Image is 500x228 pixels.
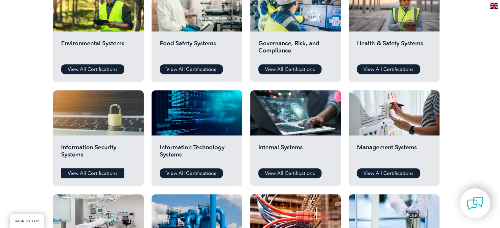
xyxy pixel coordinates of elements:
a: View All Certifications [160,168,223,178]
a: View All Certifications [357,64,420,74]
a: View All Certifications [258,168,321,178]
h2: Management Systems [357,144,431,163]
h2: Governance, Risk, and Compliance [258,40,333,59]
a: View All Certifications [357,168,420,178]
a: View All Certifications [61,64,124,74]
h2: Internal Systems [258,144,333,163]
a: View All Certifications [61,168,124,178]
h2: Food Safety Systems [160,40,234,59]
h2: Environmental Systems [61,40,135,59]
a: View All Certifications [258,64,321,74]
h2: Information Technology Systems [160,144,234,163]
a: View All Certifications [160,64,223,74]
h2: Information Security Systems [61,144,135,163]
img: contact-chat.png [467,195,483,212]
a: BACK TO TOP [10,214,44,228]
img: en [490,3,498,9]
h2: Health & Safety Systems [357,40,431,59]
